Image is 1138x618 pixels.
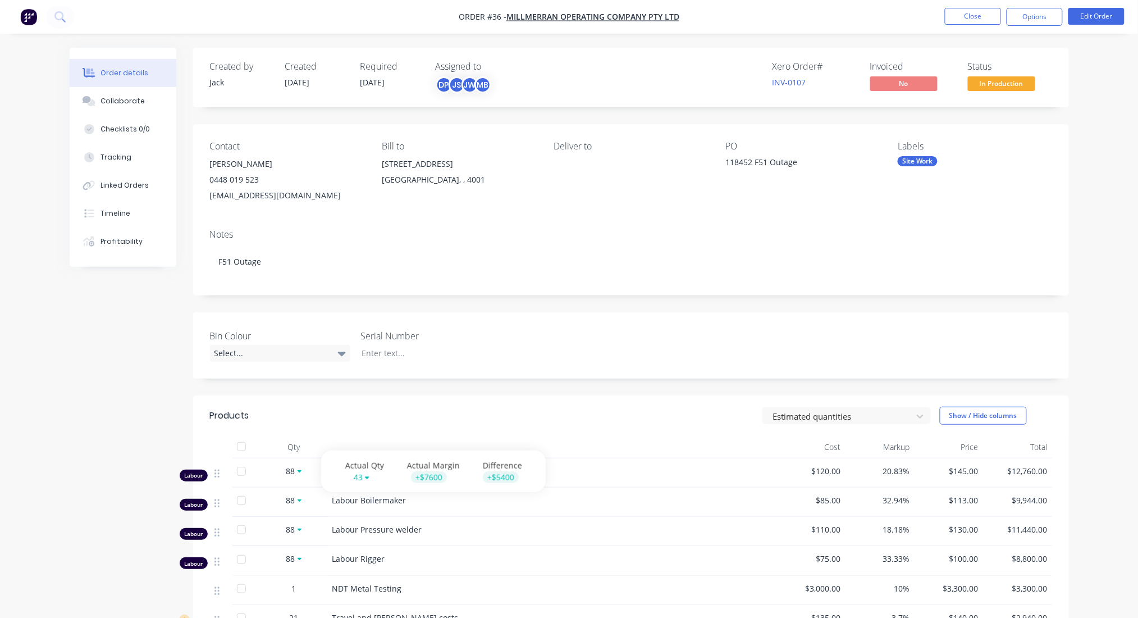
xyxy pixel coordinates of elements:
[285,61,347,72] div: Created
[100,68,148,78] div: Order details
[919,553,979,565] span: $100.00
[210,329,350,343] label: Bin Colour
[70,59,176,87] button: Order details
[436,61,548,72] div: Assigned to
[382,156,536,192] div: [STREET_ADDRESS][GEOGRAPHIC_DATA], , 4001
[461,76,478,93] div: JW
[1068,8,1125,25] button: Edit Order
[726,156,866,172] div: 118452 F51 Outage
[210,76,272,88] div: Jack
[286,524,295,535] span: 88
[983,436,1052,458] div: Total
[332,553,385,564] span: Labour Rigger
[361,329,501,343] label: Serial Number
[726,141,880,152] div: PO
[100,180,149,190] div: Linked Orders
[100,208,130,219] div: Timeline
[70,143,176,171] button: Tracking
[850,524,910,535] span: 18.18%
[382,172,536,188] div: [GEOGRAPHIC_DATA], , 4001
[100,152,131,162] div: Tracking
[850,465,910,477] span: 20.83%
[968,76,1035,90] span: In Production
[554,141,707,152] div: Deliver to
[436,76,491,93] button: DPJSJWMB
[70,87,176,115] button: Collaborate
[210,229,1052,240] div: Notes
[870,61,954,72] div: Invoiced
[70,171,176,199] button: Linked Orders
[449,76,465,93] div: JS
[100,124,150,134] div: Checklists 0/0
[332,524,422,535] span: Labour Pressure welder
[777,436,846,458] div: Cost
[210,141,364,152] div: Contact
[988,494,1048,506] span: $9,944.00
[100,96,145,106] div: Collaborate
[332,466,434,476] span: Labour Welding supervisor
[210,188,364,203] div: [EMAIL_ADDRESS][DOMAIN_NAME]
[286,465,295,477] span: 88
[988,553,1048,565] span: $8,800.00
[332,495,406,506] span: Labour Boilermaker
[436,76,453,93] div: DP
[382,156,536,172] div: [STREET_ADDRESS]
[210,156,364,203] div: [PERSON_NAME]0448 019 523[EMAIL_ADDRESS][DOMAIN_NAME]
[968,61,1052,72] div: Status
[210,409,249,422] div: Products
[845,436,915,458] div: Markup
[20,8,37,25] img: Factory
[180,528,208,540] div: Labour
[919,583,979,594] span: $3,300.00
[988,465,1048,477] span: $12,760.00
[919,494,979,506] span: $113.00
[180,557,208,569] div: Labour
[898,156,938,166] div: Site Work
[945,8,1001,25] button: Close
[210,172,364,188] div: 0448 019 523
[781,524,842,535] span: $110.00
[70,228,176,256] button: Profitability
[360,61,422,72] div: Required
[210,156,364,172] div: [PERSON_NAME]
[100,237,143,247] div: Profitability
[781,465,842,477] span: $120.00
[988,524,1048,535] span: $11,440.00
[781,583,842,594] span: $3,000.00
[915,436,984,458] div: Price
[285,77,310,88] span: [DATE]
[286,494,295,506] span: 88
[940,407,1027,425] button: Show / Hide columns
[850,583,910,594] span: 10%
[850,494,910,506] span: 32.94%
[898,141,1052,152] div: Labels
[210,244,1052,279] div: F51 Outage
[1007,8,1063,26] button: Options
[474,76,491,93] div: MB
[968,76,1035,93] button: In Production
[850,553,910,565] span: 33.33%
[506,12,679,22] a: Millmerran Operating Company Pty Ltd
[210,61,272,72] div: Created by
[332,583,402,594] span: NDT Metal Testing
[988,583,1048,594] span: $3,300.00
[286,553,295,565] span: 88
[292,583,296,594] span: 1
[180,499,208,511] div: Labour
[70,115,176,143] button: Checklists 0/0
[360,77,385,88] span: [DATE]
[870,76,938,90] span: No
[210,345,350,362] div: Select...
[919,465,979,477] span: $145.00
[919,524,979,535] span: $130.00
[781,494,842,506] span: $85.00
[773,61,857,72] div: Xero Order #
[260,436,328,458] div: Qty
[459,12,506,22] span: Order #36 -
[781,553,842,565] span: $75.00
[382,141,536,152] div: Bill to
[70,199,176,228] button: Timeline
[180,470,208,481] div: Labour
[773,77,806,88] a: INV-0107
